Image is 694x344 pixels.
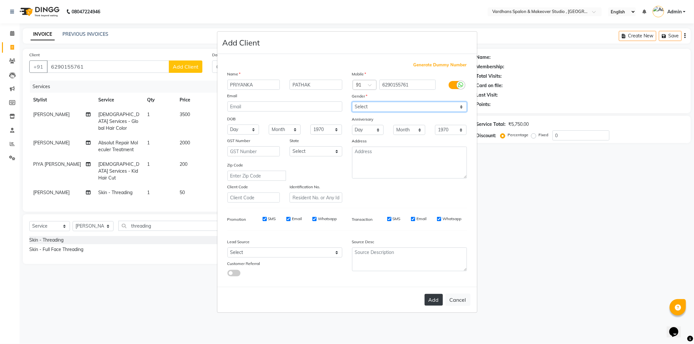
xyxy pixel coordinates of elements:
input: Resident No. or Any Id [290,192,342,203]
label: Name [227,71,241,77]
label: State [290,138,299,144]
label: Source Desc [352,239,374,245]
input: Enter Zip Code [227,171,286,181]
label: Address [352,138,367,144]
label: Client Code [227,184,248,190]
button: Add [425,294,443,306]
input: First Name [227,80,280,90]
label: SMS [268,216,276,222]
input: Client Code [227,192,280,203]
label: Email [292,216,302,222]
label: Whatsapp [318,216,337,222]
label: Identification No. [290,184,320,190]
button: Cancel [445,294,470,306]
label: Transaction [352,217,373,222]
input: Mobile [379,80,436,90]
label: Customer Referral [227,261,260,267]
label: Promotion [227,217,246,222]
input: Last Name [290,80,342,90]
label: Gender [352,93,368,99]
span: Generate Dummy Number [414,62,467,68]
h4: Add Client [223,37,260,48]
input: Email [227,101,342,112]
label: Zip Code [227,162,243,168]
label: DOB [227,116,236,122]
label: Mobile [352,71,366,77]
label: Lead Source [227,239,250,245]
iframe: chat widget [667,318,687,337]
label: SMS [393,216,401,222]
label: Email [416,216,427,222]
input: GST Number [227,146,280,156]
label: GST Number [227,138,251,144]
label: Whatsapp [442,216,461,222]
label: Anniversary [352,116,374,122]
label: Email [227,93,238,99]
